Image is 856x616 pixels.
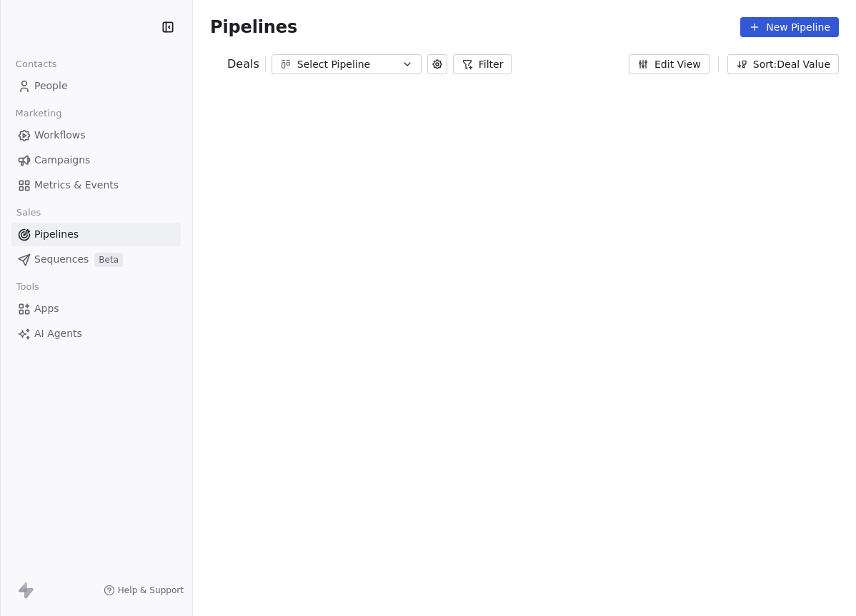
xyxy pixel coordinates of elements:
[297,57,396,72] div: Select Pipeline
[11,297,181,320] a: Apps
[10,202,47,223] span: Sales
[34,252,89,267] span: Sequences
[94,253,123,267] span: Beta
[9,103,68,124] span: Marketing
[34,128,86,143] span: Workflows
[453,54,512,74] button: Filter
[11,223,181,246] a: Pipelines
[629,54,710,74] button: Edit View
[34,326,82,341] span: AI Agents
[727,54,839,74] button: Sort: Deal Value
[11,148,181,172] a: Campaigns
[210,17,297,37] span: Pipelines
[118,585,184,596] span: Help & Support
[34,227,79,242] span: Pipelines
[104,585,184,596] a: Help & Support
[11,74,181,98] a: People
[34,178,119,193] span: Metrics & Events
[11,248,181,271] a: SequencesBeta
[11,322,181,345] a: AI Agents
[11,123,181,147] a: Workflows
[11,173,181,197] a: Metrics & Events
[9,54,63,75] span: Contacts
[227,56,259,73] span: Deals
[34,301,59,316] span: Apps
[740,17,839,37] button: New Pipeline
[34,79,68,94] span: People
[34,153,90,168] span: Campaigns
[10,276,45,298] span: Tools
